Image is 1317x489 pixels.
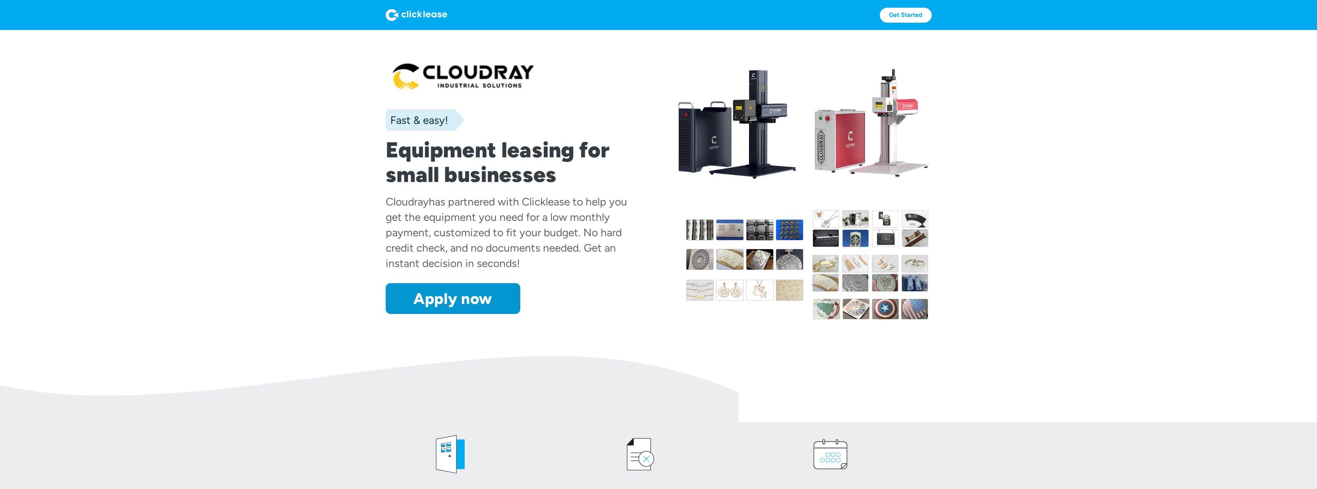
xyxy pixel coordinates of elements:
h1: Equipment leasing for small businesses [386,138,639,187]
a: Apply now [386,283,520,314]
div: Cloudray [386,195,429,208]
img: welcome icon [427,431,473,477]
img: calendar icon [808,431,854,477]
div: Fast & easy! [386,112,448,128]
div: has partnered with Clicklease to help you get the equipment you need for a low monthly payment, c... [386,195,627,270]
img: Logo [386,9,447,21]
a: Get Started [880,8,932,23]
img: credit icon [618,431,664,477]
